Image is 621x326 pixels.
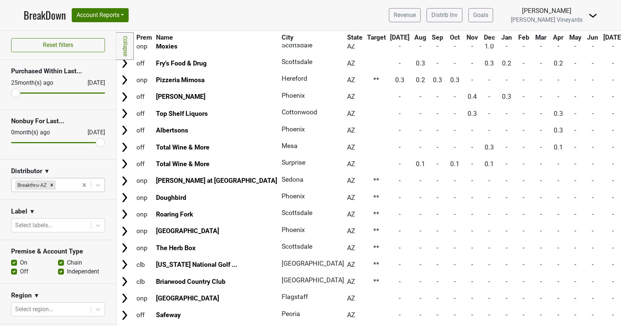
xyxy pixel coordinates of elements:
[454,110,456,117] span: -
[523,127,525,134] span: -
[399,110,401,117] span: -
[488,110,490,117] span: -
[135,173,154,189] td: onp
[24,7,66,23] a: BreakDown
[533,31,549,44] th: Mar: activate to sort column ascending
[523,144,525,151] span: -
[135,206,154,222] td: onp
[437,227,438,235] span: -
[592,194,594,201] span: -
[282,159,305,166] span: Surprise
[612,110,614,117] span: -
[454,211,456,218] span: -
[612,244,614,252] span: -
[612,127,614,134] span: -
[347,160,355,168] span: AZ
[471,261,473,268] span: -
[523,60,525,67] span: -
[399,93,401,100] span: -
[347,43,355,50] span: AZ
[437,244,438,252] span: -
[156,244,196,252] a: The Herb Box
[511,16,583,23] span: [PERSON_NAME] Vineyards
[557,43,559,50] span: -
[523,43,525,50] span: -
[282,192,305,200] span: Phoenix
[282,142,298,149] span: Mesa
[574,194,576,201] span: -
[282,92,305,99] span: Phoenix
[282,209,312,216] span: Scottsdale
[554,144,563,151] span: 0.1
[399,211,401,218] span: -
[554,110,563,117] span: 0.3
[11,292,32,299] h3: Region
[347,144,355,151] span: AZ
[67,267,99,276] label: Independent
[135,189,154,205] td: onp
[347,93,355,100] span: AZ
[454,43,456,50] span: -
[347,60,355,67] span: AZ
[119,226,130,237] img: Arrow right
[592,93,594,100] span: -
[574,93,576,100] span: -
[282,226,305,233] span: Phoenix
[67,258,82,267] label: Chain
[420,194,421,201] span: -
[437,127,438,134] span: -
[280,31,341,44] th: City: activate to sort column ascending
[430,31,446,44] th: Sep: activate to sort column ascending
[506,177,508,184] span: -
[347,244,355,252] span: AZ
[540,93,542,100] span: -
[592,227,594,235] span: -
[11,117,105,125] h3: Nonbuy For Last...
[135,38,154,54] td: onp
[437,177,438,184] span: -
[420,43,421,50] span: -
[540,177,542,184] span: -
[347,76,355,84] span: AZ
[437,261,438,268] span: -
[454,60,456,67] span: -
[574,244,576,252] span: -
[523,177,525,184] span: -
[282,125,305,133] span: Phoenix
[557,211,559,218] span: -
[523,244,525,252] span: -
[347,177,355,184] span: AZ
[557,227,559,235] span: -
[395,76,404,84] span: 0.3
[540,43,542,50] span: -
[511,6,583,16] div: [PERSON_NAME]
[282,176,303,183] span: Sedona
[119,276,130,287] img: Arrow right
[135,72,154,88] td: onp
[420,144,421,151] span: -
[506,160,508,168] span: -
[506,144,508,151] span: -
[347,194,355,201] span: AZ
[612,76,614,84] span: -
[119,125,130,136] img: Arrow right
[557,160,559,168] span: -
[488,244,490,252] span: -
[156,34,173,41] span: Name
[420,93,421,100] span: -
[135,156,154,172] td: off
[574,127,576,134] span: -
[399,261,401,268] span: -
[11,67,105,75] h3: Purchased Within Last...
[574,76,576,84] span: -
[481,31,498,44] th: Dec: activate to sort column ascending
[388,31,411,44] th: Jul: activate to sort column ascending
[399,60,401,67] span: -
[540,227,542,235] span: -
[612,160,614,168] span: -
[365,31,388,44] th: Target: activate to sort column ascending
[464,31,481,44] th: Nov: activate to sort column ascending
[574,160,576,168] span: -
[471,227,473,235] span: -
[540,76,542,84] span: -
